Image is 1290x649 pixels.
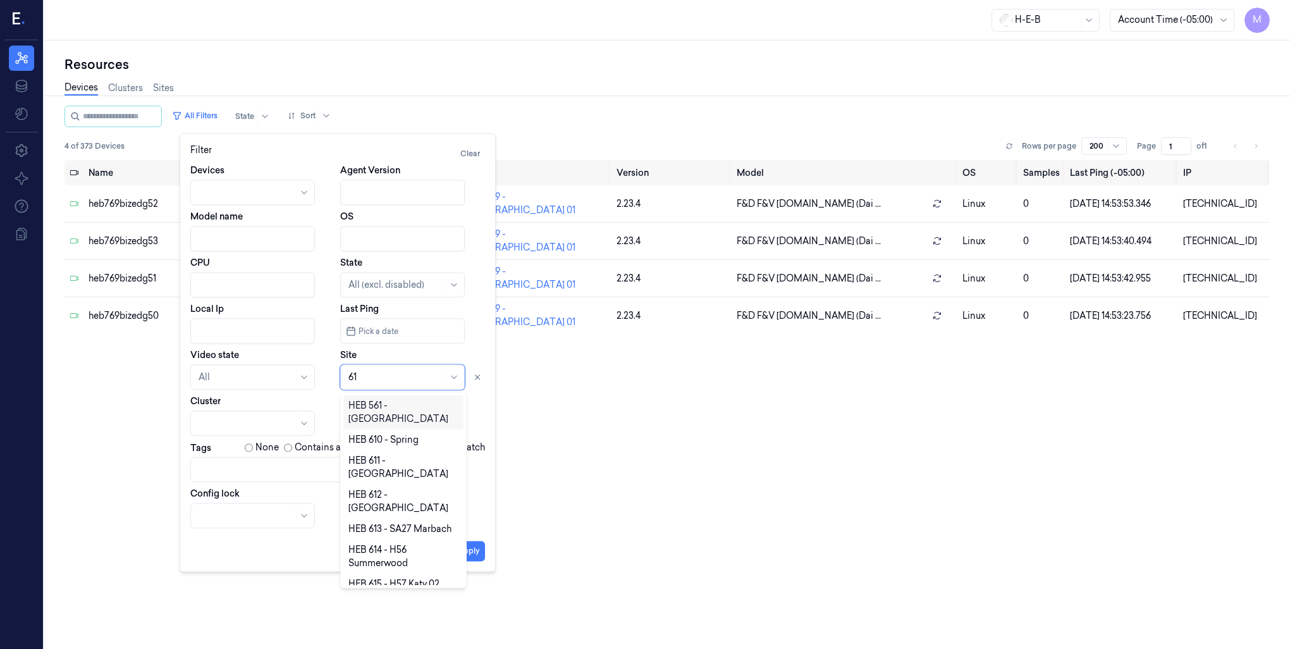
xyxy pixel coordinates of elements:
div: 2.23.4 [617,309,727,323]
label: CPU [190,256,210,269]
th: IP [1178,160,1270,185]
button: Apply [453,541,485,561]
div: 0 [1023,235,1060,248]
div: HEB 614 - H56 Summerwood [348,543,458,570]
label: Contains any [295,441,351,454]
label: Site [340,349,357,361]
div: [DATE] 14:53:40.494 [1070,235,1173,248]
span: F&D F&V [DOMAIN_NAME] (Dai ... [737,272,881,285]
label: Last Ping [340,302,379,315]
label: State [340,256,362,269]
th: Site [460,160,611,185]
div: 0 [1023,272,1060,285]
label: None [255,441,279,454]
div: 0 [1023,197,1060,211]
div: [DATE] 14:53:23.756 [1070,309,1173,323]
th: Version [611,160,732,185]
div: 2.23.4 [617,272,727,285]
th: Samples [1018,160,1065,185]
label: OS [340,210,353,223]
a: Sites [153,82,174,95]
div: HEB 610 - Spring [348,433,419,447]
label: Cluster [190,395,221,407]
div: HEB 612 - [GEOGRAPHIC_DATA] [348,488,458,515]
label: Video state [190,349,239,361]
a: Clusters [108,82,143,95]
a: Devices [64,81,98,96]
span: of 1 [1196,140,1217,152]
div: HEB 561 - [GEOGRAPHIC_DATA] [348,399,458,426]
span: F&D F&V [DOMAIN_NAME] (Dai ... [737,235,881,248]
p: linux [962,197,1012,211]
span: F&D F&V [DOMAIN_NAME] (Dai ... [737,197,881,211]
th: Model [732,160,957,185]
button: Clear [455,144,485,164]
p: linux [962,235,1012,248]
button: All Filters [167,106,223,126]
p: Rows per page [1022,140,1076,152]
div: 0 [1023,309,1060,323]
div: 2.23.4 [617,235,727,248]
div: HEB 613 - SA27 Marbach [348,522,451,536]
nav: pagination [1227,137,1265,155]
th: OS [957,160,1017,185]
th: Last Ping (-05:00) [1065,160,1178,185]
span: Pick a date [356,325,398,337]
label: Devices [190,164,224,176]
th: Name [83,160,235,185]
label: Local Ip [190,302,224,315]
p: linux [962,309,1012,323]
div: [TECHNICAL_ID] [1183,235,1265,248]
div: heb769bizedg50 [89,309,230,323]
label: Config lock [190,487,240,500]
button: M [1244,8,1270,33]
p: linux [962,272,1012,285]
div: [DATE] 14:53:53.346 [1070,197,1173,211]
div: 2.23.4 [617,197,727,211]
div: heb769bizedg52 [89,197,230,211]
span: Page [1137,140,1156,152]
div: HEB 611 - [GEOGRAPHIC_DATA] [348,454,458,481]
button: Pick a date [340,318,465,343]
span: F&D F&V [DOMAIN_NAME] (Dai ... [737,309,881,323]
div: heb769bizedg53 [89,235,230,248]
div: [DATE] 14:53:42.955 [1070,272,1173,285]
div: HEB 615 - H57 Katy 02 [348,578,439,591]
div: [TECHNICAL_ID] [1183,272,1265,285]
label: Agent Version [340,164,400,176]
div: Resources [64,56,1270,73]
label: Tags [190,443,211,452]
div: [TECHNICAL_ID] [1183,309,1265,323]
span: 4 of 373 Devices [64,140,125,152]
div: [TECHNICAL_ID] [1183,197,1265,211]
label: Model name [190,210,243,223]
div: heb769bizedg51 [89,272,230,285]
div: Filter [190,144,485,164]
